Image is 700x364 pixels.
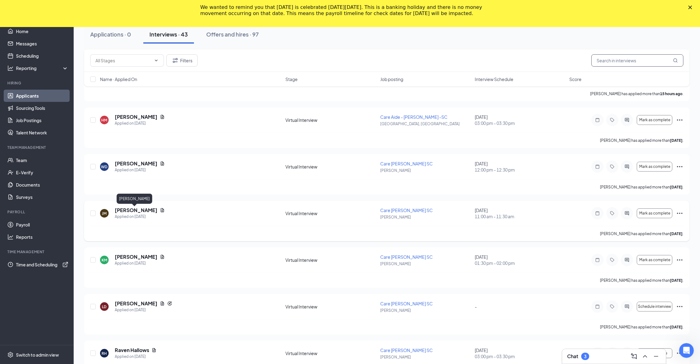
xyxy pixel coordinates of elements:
[670,138,683,143] b: [DATE]
[475,161,566,173] div: [DATE]
[16,231,68,243] a: Reports
[16,126,68,139] a: Talent Network
[676,163,683,170] svg: Ellipses
[7,145,67,150] div: Team Management
[16,179,68,191] a: Documents
[475,114,566,126] div: [DATE]
[623,258,631,262] svg: ActiveChat
[380,121,471,126] p: [GEOGRAPHIC_DATA], [GEOGRAPHIC_DATA]
[16,65,69,71] div: Reporting
[90,30,131,38] div: Applications · 0
[637,255,672,265] button: Mark as complete
[16,114,68,126] a: Job Postings
[160,161,165,166] svg: Document
[652,353,660,360] svg: Minimize
[101,164,108,169] div: WD
[594,118,601,122] svg: Note
[673,58,678,63] svg: MagnifyingGlass
[623,164,631,169] svg: ActiveChat
[380,308,471,313] p: [PERSON_NAME]
[594,211,601,216] svg: Note
[676,116,683,124] svg: Ellipses
[679,343,694,358] iframe: Intercom live chat
[115,300,157,307] h5: [PERSON_NAME]
[638,304,671,309] span: Schedule interview
[475,254,566,266] div: [DATE]
[609,164,616,169] svg: Tag
[590,91,683,96] p: [PERSON_NAME] has applied more than .
[285,210,376,216] div: Virtual Interview
[16,90,68,102] a: Applicants
[285,117,376,123] div: Virtual Interview
[16,191,68,203] a: Surveys
[670,185,683,189] b: [DATE]
[475,213,566,219] span: 11:00 am - 11:30 am
[600,184,683,190] p: [PERSON_NAME] has applied more than .
[623,211,631,216] svg: ActiveChat
[102,304,107,309] div: LD
[16,166,68,179] a: E-Verify
[380,354,471,360] p: [PERSON_NAME]
[380,168,471,173] p: [PERSON_NAME]
[380,207,433,213] span: Care [PERSON_NAME] SC
[670,325,683,329] b: [DATE]
[629,351,639,361] button: ComposeMessage
[637,208,672,218] button: Mark as complete
[16,219,68,231] a: Payroll
[594,164,601,169] svg: Note
[651,351,661,361] button: Minimize
[600,138,683,143] p: [PERSON_NAME] has applied more than .
[160,114,165,119] svg: Document
[670,278,683,283] b: [DATE]
[115,354,157,360] div: Applied on [DATE]
[569,76,582,82] span: Score
[380,301,433,306] span: Care [PERSON_NAME] SC
[115,347,149,354] h5: Raven Hallows
[172,57,179,64] svg: Filter
[641,353,649,360] svg: ChevronUp
[676,256,683,264] svg: Ellipses
[115,214,165,220] div: Applied on [DATE]
[115,114,157,120] h5: [PERSON_NAME]
[285,257,376,263] div: Virtual Interview
[600,278,683,283] p: [PERSON_NAME] has applied more than .
[609,304,616,309] svg: Tag
[285,76,298,82] span: Stage
[637,302,672,312] button: Schedule interview
[115,207,157,214] h5: [PERSON_NAME]
[639,118,670,122] span: Mark as complete
[166,54,198,67] button: Filter Filters
[475,207,566,219] div: [DATE]
[16,352,59,358] div: Switch to admin view
[623,304,631,309] svg: ActiveChat
[160,208,165,213] svg: Document
[380,215,471,220] p: [PERSON_NAME]
[115,260,165,266] div: Applied on [DATE]
[609,211,616,216] svg: Tag
[475,76,513,82] span: Interview Schedule
[567,353,578,360] h3: Chat
[115,167,165,173] div: Applied on [DATE]
[475,167,566,173] span: 12:00 pm - 12:30 pm
[152,348,157,353] svg: Document
[637,162,672,172] button: Mark as complete
[115,120,165,126] div: Applied on [DATE]
[639,258,670,262] span: Mark as complete
[7,209,67,215] div: Payroll
[16,154,68,166] a: Team
[285,164,376,170] div: Virtual Interview
[7,352,14,358] svg: Settings
[630,353,638,360] svg: ComposeMessage
[115,160,157,167] h5: [PERSON_NAME]
[609,118,616,122] svg: Tag
[670,231,683,236] b: [DATE]
[475,304,477,309] span: -
[475,347,566,359] div: [DATE]
[676,210,683,217] svg: Ellipses
[380,76,403,82] span: Job posting
[676,303,683,310] svg: Ellipses
[95,57,151,64] input: All Stages
[7,80,67,86] div: Hiring
[154,58,159,63] svg: ChevronDown
[102,118,107,123] div: HM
